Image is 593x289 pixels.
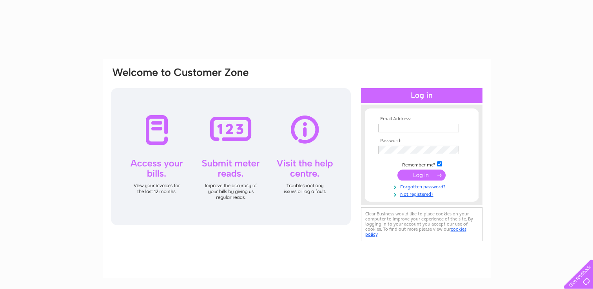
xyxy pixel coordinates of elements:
th: Email Address: [376,116,467,122]
div: Clear Business would like to place cookies on your computer to improve your experience of the sit... [361,207,482,241]
a: Not registered? [378,190,467,197]
a: cookies policy [365,226,466,237]
input: Submit [397,170,446,181]
a: Forgotten password? [378,182,467,190]
td: Remember me? [376,160,467,168]
th: Password: [376,138,467,144]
